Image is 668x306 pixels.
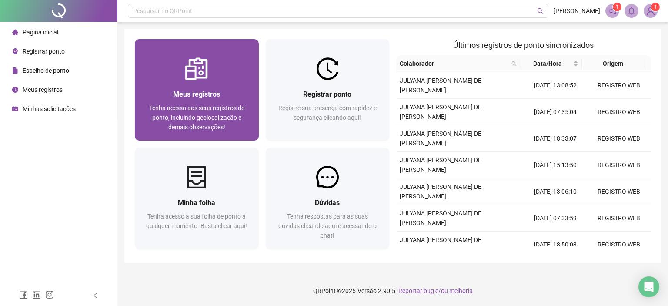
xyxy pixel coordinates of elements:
span: Tenha acesso a sua folha de ponto a qualquer momento. Basta clicar aqui! [146,213,247,229]
span: left [92,293,98,299]
span: facebook [19,290,28,299]
td: [DATE] 15:13:50 [524,152,587,178]
a: Registrar pontoRegistre sua presença com rapidez e segurança clicando aqui! [266,39,390,141]
span: file [12,67,18,74]
span: search [510,57,518,70]
span: Dúvidas [315,198,340,207]
span: JULYANA [PERSON_NAME] DE [PERSON_NAME] [400,183,481,200]
td: REGISTRO WEB [587,178,651,205]
span: Tenha respostas para as suas dúvidas clicando aqui e acessando o chat! [278,213,377,239]
th: Origem [582,55,644,72]
span: search [537,8,544,14]
a: Meus registrosTenha acesso aos seus registros de ponto, incluindo geolocalização e demais observa... [135,39,259,141]
span: Meus registros [23,86,63,93]
span: Meus registros [173,90,220,98]
span: Página inicial [23,29,58,36]
span: Registrar ponto [303,90,351,98]
span: Registre sua presença com rapidez e segurança clicando aqui! [278,104,377,121]
span: search [511,61,517,66]
td: REGISTRO WEB [587,232,651,258]
span: Reportar bug e/ou melhoria [398,287,473,294]
span: 1 [654,4,657,10]
span: JULYANA [PERSON_NAME] DE [PERSON_NAME] [400,157,481,173]
span: JULYANA [PERSON_NAME] DE [PERSON_NAME] [400,210,481,226]
span: JULYANA [PERSON_NAME] DE [PERSON_NAME] [400,130,481,147]
span: clock-circle [12,87,18,93]
div: Open Intercom Messenger [638,276,659,297]
td: REGISTRO WEB [587,99,651,125]
span: Versão [357,287,377,294]
span: Colaborador [400,59,508,68]
span: notification [608,7,616,15]
span: Minhas solicitações [23,105,76,112]
span: Registrar ponto [23,48,65,55]
span: schedule [12,106,18,112]
a: DúvidasTenha respostas para as suas dúvidas clicando aqui e acessando o chat! [266,148,390,249]
span: bell [628,7,635,15]
span: 1 [616,4,619,10]
span: Últimos registros de ponto sincronizados [453,40,594,50]
span: [PERSON_NAME] [554,6,600,16]
td: [DATE] 18:50:03 [524,232,587,258]
td: REGISTRO WEB [587,125,651,152]
td: [DATE] 07:33:59 [524,205,587,232]
img: 90500 [644,4,657,17]
span: JULYANA [PERSON_NAME] DE [PERSON_NAME] [400,104,481,120]
a: Minha folhaTenha acesso a sua folha de ponto a qualquer momento. Basta clicar aqui! [135,148,259,249]
td: REGISTRO WEB [587,205,651,232]
th: Data/Hora [520,55,582,72]
span: Minha folha [178,198,215,207]
span: environment [12,48,18,54]
td: [DATE] 13:08:52 [524,72,587,99]
span: Data/Hora [524,59,571,68]
footer: QRPoint © 2025 - 2.90.5 - [117,276,668,306]
span: Espelho de ponto [23,67,69,74]
td: REGISTRO WEB [587,72,651,99]
td: [DATE] 13:06:10 [524,178,587,205]
sup: 1 [613,3,621,11]
td: REGISTRO WEB [587,152,651,178]
td: [DATE] 07:35:04 [524,99,587,125]
td: [DATE] 18:33:07 [524,125,587,152]
span: linkedin [32,290,41,299]
span: Tenha acesso aos seus registros de ponto, incluindo geolocalização e demais observações! [149,104,244,131]
span: instagram [45,290,54,299]
span: JULYANA [PERSON_NAME] DE [PERSON_NAME] [400,236,481,253]
span: JULYANA [PERSON_NAME] DE [PERSON_NAME] [400,77,481,94]
sup: Atualize o seu contato no menu Meus Dados [651,3,660,11]
span: home [12,29,18,35]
